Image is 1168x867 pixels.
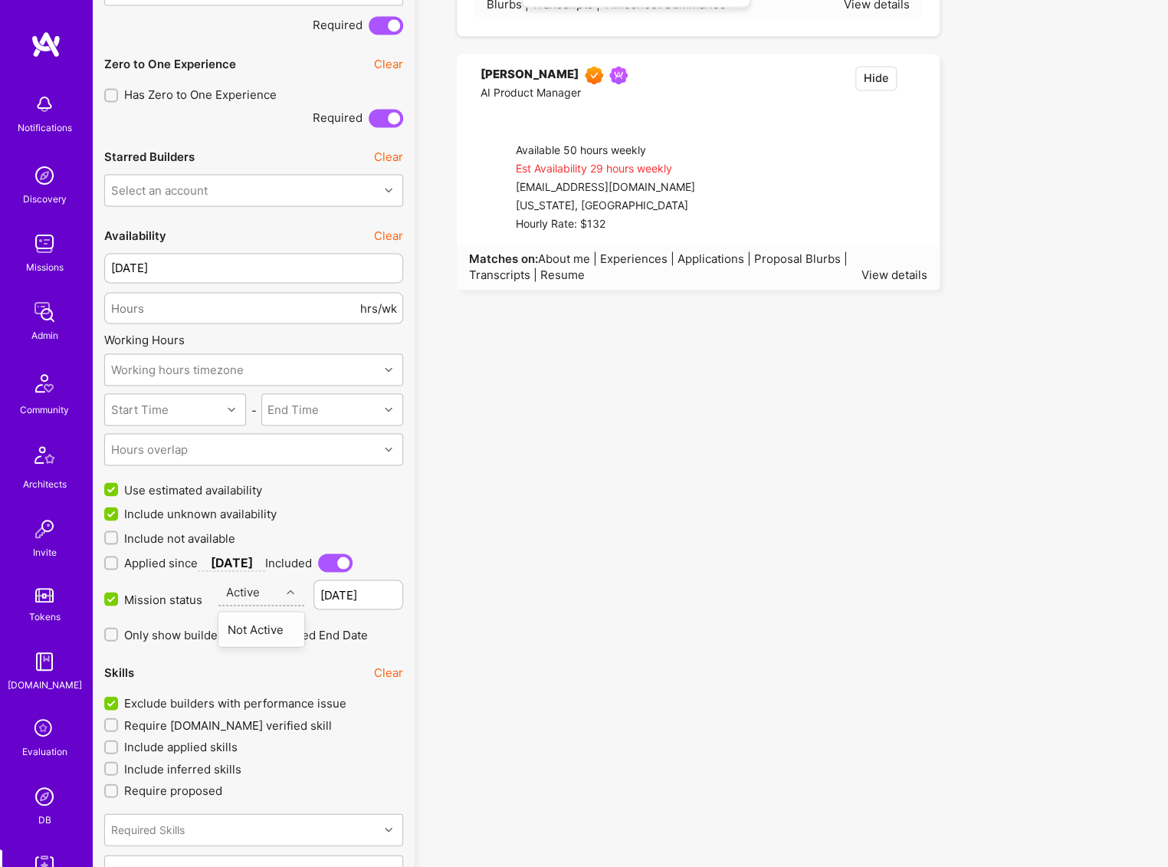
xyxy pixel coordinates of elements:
span: Include inferred skills [124,760,241,777]
div: Invite [33,544,57,560]
div: View details [861,267,927,283]
img: logo [31,31,61,58]
div: AI Product Manager [481,84,634,103]
div: Starred Builders [104,149,195,165]
span: Included [265,554,312,570]
img: Admin Search [29,781,60,812]
i: icon Chevron [287,588,294,596]
span: Exclude builders with performance issue [124,695,346,711]
span: Has Zero to One Experience [124,87,277,103]
button: Clear [374,149,403,165]
input: Latest start date... [104,253,403,283]
span: About me | Experiences | Applications | Proposal Blurbs | Transcripts | Resume [469,251,848,282]
i: icon Chevron [385,366,392,373]
input: Hours [111,288,357,327]
div: Admin [31,327,58,343]
img: Exceptional A.Teamer [585,66,603,84]
span: Required [313,110,363,126]
div: Zero to One Experience [104,56,236,72]
img: Architects [26,439,63,476]
div: Availability [104,228,166,244]
span: Include not available [124,530,235,546]
span: hrs/wk [360,300,397,316]
div: Skills [104,664,134,680]
img: tokens [35,588,54,603]
input: Latest start date... [313,580,403,609]
div: Select an account [111,182,208,198]
img: Community [26,365,63,402]
div: [DOMAIN_NAME] [8,677,82,693]
i: icon Chevron [385,826,392,833]
i: icon Chevron [385,186,392,194]
img: Invite [29,514,60,544]
button: Clear [374,56,403,72]
div: Evaluation [22,744,67,760]
strong: Matches on: [469,251,538,266]
button: Clear [374,228,403,244]
img: guide book [29,646,60,677]
span: Include applied skills [124,738,238,754]
i: icon SelectionTeam [30,714,59,744]
div: Active [226,584,260,600]
div: Required Skills [111,821,185,837]
button: Hide [855,66,897,90]
img: discovery [29,160,60,191]
div: Architects [23,476,67,492]
div: [EMAIL_ADDRESS][DOMAIN_NAME] [516,179,721,197]
div: [US_STATE], [GEOGRAPHIC_DATA] [516,197,721,215]
div: Community [20,402,69,418]
span: Require proposed [124,782,222,798]
img: Been on Mission [609,66,628,84]
span: Mission status [124,591,202,607]
div: Hours overlap [111,442,188,458]
div: Tokens [29,609,61,625]
img: teamwork [29,228,60,259]
div: Start Time [111,402,169,418]
div: - [246,402,261,418]
img: admin teamwork [29,297,60,327]
div: Available 50 hours weekly [516,142,721,160]
div: [PERSON_NAME] [481,66,579,84]
i: icon linkedIn [481,106,492,117]
div: Discovery [23,191,67,207]
span: Use estimated availability [124,481,262,498]
div: Est Availability 29 hours weekly [516,160,721,179]
img: bell [29,89,60,120]
div: Working hours timezone [111,362,244,378]
span: Include unknown availability [124,505,277,521]
div: Working Hours [104,331,403,347]
span: Only show builders with Scheduled End Date [124,626,368,642]
div: Notifications [18,120,72,136]
i: icon Chevron [385,406,392,413]
span: Required [313,17,363,33]
i: icon EmptyStar [916,66,927,77]
div: Hourly Rate: $132 [516,215,721,234]
span: Require [DOMAIN_NAME] verified skill [124,717,332,733]
span: Applied since [124,554,198,570]
div: End Time [267,402,319,418]
button: Clear [374,664,403,680]
div: Missions [26,259,64,275]
i: icon Chevron [385,445,392,453]
div: Not Active [218,615,305,643]
div: DB [38,812,51,828]
i: icon Chevron [228,406,235,413]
